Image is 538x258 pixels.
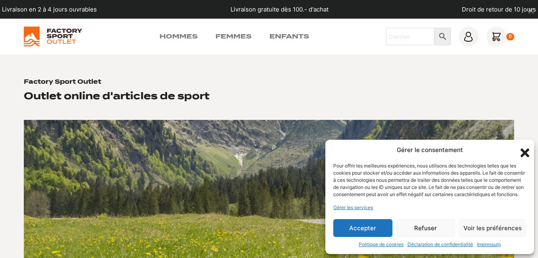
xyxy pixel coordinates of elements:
input: Chercher [386,28,434,45]
a: Gérer les services [333,204,373,211]
button: Accepter [333,219,392,237]
button: Refuser [396,219,455,237]
a: Enfants [269,32,309,41]
p: Livraison en 2 à 4 jours ouvrables [2,5,97,14]
a: Hommes [159,32,198,41]
button: Voir les préférences [459,219,526,237]
button: dismiss [524,4,538,18]
a: Déclaration de confidentialité [407,241,473,248]
div: Pour offrir les meilleures expériences, nous utilisons des technologies telles que les cookies po... [333,162,525,198]
div: 0 [506,33,515,41]
a: Impressum [477,241,501,248]
div: Fermer la boîte de dialogue [518,146,526,154]
img: Factory Sport Outlet [24,27,82,46]
div: Gérer le consentement [397,146,463,155]
a: Femmes [215,32,252,41]
h1: Factory Sport Outlet [24,78,101,86]
h2: Outlet online d'articles de sport [24,90,209,102]
a: Politique de cookies [359,241,403,248]
p: Livraison gratuite dès 100.- d'achat [231,5,329,14]
p: Droit de retour de 10 jours [462,5,536,14]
